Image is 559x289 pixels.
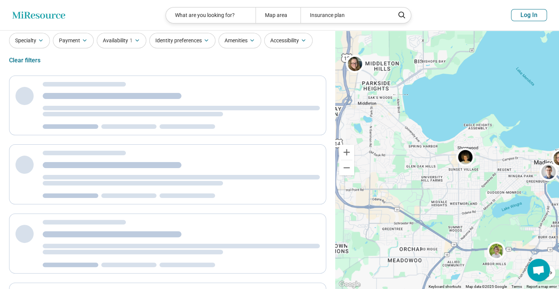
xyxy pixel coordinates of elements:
button: Payment [53,33,94,48]
button: Log In [511,9,547,21]
span: 1 [130,37,133,45]
a: Terms (opens in new tab) [511,284,522,289]
button: Identity preferences [149,33,215,48]
div: Clear filters [9,51,40,70]
div: What are you looking for? [166,8,255,23]
div: Open chat [527,259,550,281]
button: Availability1 [97,33,146,48]
button: Zoom in [339,145,354,160]
a: Report a map error [526,284,557,289]
div: Map area [255,8,300,23]
button: Accessibility [264,33,313,48]
button: Zoom out [339,160,354,175]
span: Map data ©2025 Google [466,284,507,289]
button: Specialty [9,33,50,48]
button: Amenities [218,33,261,48]
div: Insurance plan [300,8,390,23]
